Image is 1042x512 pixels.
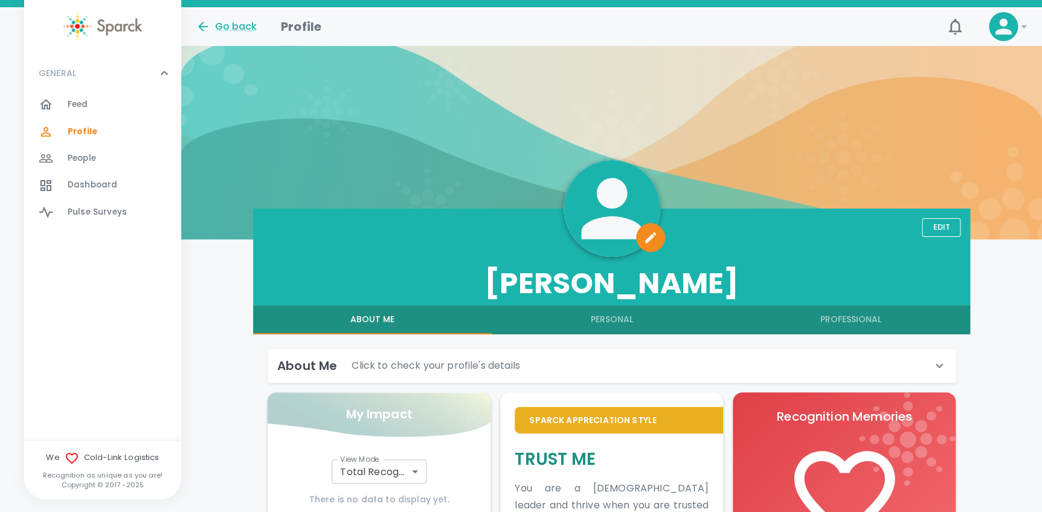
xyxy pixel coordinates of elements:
[352,358,520,373] p: Click to check your profile's details
[332,459,426,484] div: Total Recognitions
[282,493,476,507] h6: There is no data to display yet.
[346,404,412,424] p: My Impact
[24,480,181,490] p: Copyright © 2017 - 2025
[492,305,732,334] button: Personal
[515,448,709,470] h5: Trust Me
[24,91,181,118] a: Feed
[24,118,181,145] a: Profile
[24,55,181,91] div: GENERAL
[922,218,960,237] button: Edit
[68,99,88,111] span: Feed
[253,305,492,334] button: About Me
[340,454,379,464] label: View Mode
[253,305,971,334] div: full width tabs
[24,199,181,225] a: Pulse Surveys
[196,19,257,34] button: Go back
[24,12,181,41] a: Sparck logo
[68,126,97,138] span: Profile
[24,451,181,465] span: We Cold-Link Logistics
[268,349,956,383] div: About MeClick to check your profile's details
[24,91,181,230] div: GENERAL
[68,206,127,218] span: Pulse Surveys
[68,179,117,191] span: Dashboard
[39,67,76,79] p: GENERAL
[281,17,321,36] h1: Profile
[68,152,96,164] span: People
[253,267,971,300] h3: [PERSON_NAME]
[24,470,181,480] p: Recognition as unique as you are!
[24,145,181,172] a: People
[529,414,709,426] p: Sparck Appreciation Style
[277,356,337,375] h6: About Me
[731,305,970,334] button: Professional
[747,407,941,426] p: Recognition Memories
[63,12,142,41] img: Sparck logo
[859,392,956,485] img: logo
[24,172,181,198] a: Dashboard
